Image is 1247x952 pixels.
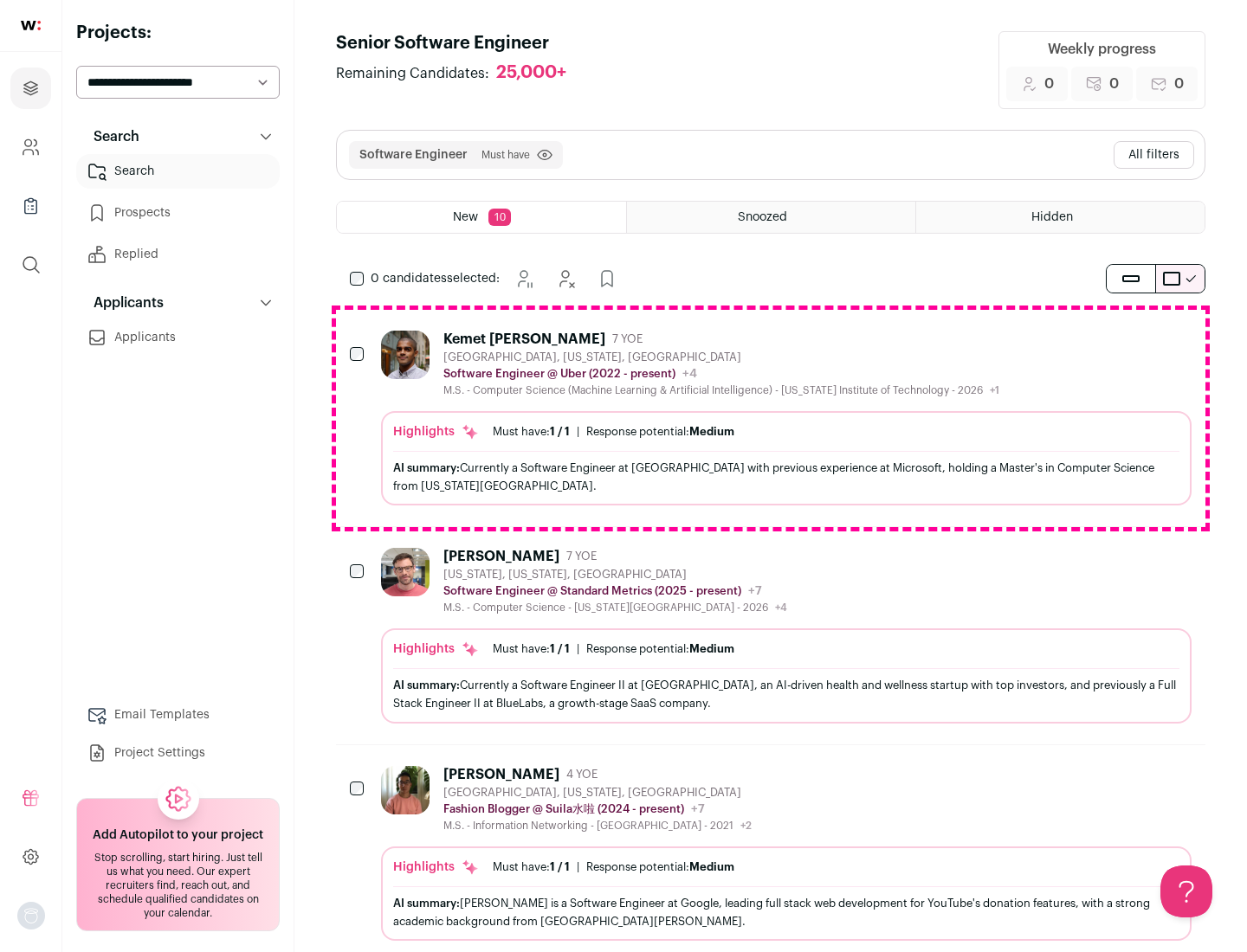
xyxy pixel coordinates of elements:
a: Hidden [916,202,1205,233]
img: nopic.png [17,902,45,929]
h2: Projects: [76,21,280,45]
div: [US_STATE], [US_STATE], [GEOGRAPHIC_DATA] [443,568,787,582]
img: 1d26598260d5d9f7a69202d59cf331847448e6cffe37083edaed4f8fc8795bfe [381,331,430,379]
p: Search [83,126,139,147]
button: Snooze [507,261,541,296]
div: Stop scrolling, start hiring. Just tell us what you need. Our expert recruiters find, reach out, ... [87,851,268,920]
div: [PERSON_NAME] is a Software Engineer at Google, leading full stack web development for YouTube's ... [393,894,1179,930]
div: [GEOGRAPHIC_DATA], [US_STATE], [GEOGRAPHIC_DATA] [443,351,999,364]
span: Must have [481,148,530,162]
div: Response potential: [586,425,734,439]
a: Email Templates [76,698,280,732]
button: Add to Prospects [590,261,624,296]
button: Search [76,119,280,154]
span: Medium [689,426,734,437]
h1: Senior Software Engineer [336,31,584,55]
a: [PERSON_NAME] 4 YOE [GEOGRAPHIC_DATA], [US_STATE], [GEOGRAPHIC_DATA] Fashion Blogger @ Suila水啦 (2... [381,766,1192,941]
span: +2 [740,820,752,831]
h2: Add Autopilot to your project [93,827,263,844]
span: 0 [1174,74,1184,94]
button: Hide [548,261,583,296]
span: 1 / 1 [550,643,570,654]
img: ebffc8b94a612106133ad1a79c5dcc917f1f343d62299c503ebb759c428adb03.jpg [381,766,430,814]
a: Search [76,154,280,189]
p: Fashion Blogger @ Suila水啦 (2024 - present) [443,802,684,816]
div: [PERSON_NAME] [443,766,559,783]
img: wellfound-shorthand-0d5821cbd27db2630d0214b213865d53afaa358527fdda9d0ea32b1df1b89c2c.svg [21,21,41,30]
span: Medium [689,861,734,872]
button: Applicants [76,286,280,320]
span: 10 [488,209,511,226]
div: [GEOGRAPHIC_DATA], [US_STATE], [GEOGRAPHIC_DATA] [443,786,752,800]
div: Weekly progress [1048,39,1156,60]
div: Highlights [393,640,479,658]
span: 7 YOE [566,550,597,563]
a: Prospects [76,196,280,230]
span: +4 [682,368,697,380]
a: Kemet [PERSON_NAME] 7 YOE [GEOGRAPHIC_DATA], [US_STATE], [GEOGRAPHIC_DATA] Software Engineer @ Ub... [381,331,1192,505]
p: Applicants [83,293,164,313]
span: Snoozed [738,211,787,223]
p: Software Engineer @ Standard Metrics (2025 - present) [443,584,741,598]
span: New [453,211,478,223]
div: Currently a Software Engineer at [GEOGRAPHIC_DATA] with previous experience at Microsoft, holding... [393,459,1179,495]
button: Open dropdown [17,902,45,929]
div: Currently a Software Engineer II at [GEOGRAPHIC_DATA], an AI-driven health and wellness startup w... [393,676,1179,712]
div: Must have: [493,860,570,874]
ul: | [493,425,734,439]
span: +4 [775,602,787,613]
div: Must have: [493,425,570,439]
span: AI summary: [393,679,460,691]
ul: | [493,860,734,874]
a: Snoozed [627,202,915,233]
span: 0 [1044,74,1054,94]
div: Response potential: [586,860,734,874]
button: Software Engineer [359,146,468,164]
span: selected: [371,270,500,287]
span: AI summary: [393,462,460,473]
a: Project Settings [76,736,280,770]
img: 92c6d1596c26b24a11d48d3f64f639effaf6bd365bf059bea4cfc008ddd4fb99.jpg [381,548,430,596]
div: Kemet [PERSON_NAME] [443,331,605,348]
div: M.S. - Computer Science (Machine Learning & Artificial Intelligence) - [US_STATE] Institute of Te... [443,383,999,397]
a: Company and ATS Settings [10,126,51,168]
span: 7 YOE [612,332,643,346]
span: 4 YOE [566,768,598,782]
iframe: Help Scout Beacon - Open [1160,865,1212,917]
span: +7 [691,803,705,815]
span: Remaining Candidates: [336,63,489,84]
span: Hidden [1031,211,1073,223]
span: 1 / 1 [550,861,570,872]
p: Software Engineer @ Uber (2022 - present) [443,367,675,381]
button: All filters [1114,141,1194,169]
div: Highlights [393,423,479,441]
a: Projects [10,68,51,109]
div: Response potential: [586,642,734,656]
a: Replied [76,237,280,272]
span: +1 [990,385,999,396]
div: M.S. - Computer Science - [US_STATE][GEOGRAPHIC_DATA] - 2026 [443,601,787,614]
a: Add Autopilot to your project Stop scrolling, start hiring. Just tell us what you need. Our exper... [76,798,280,931]
a: Applicants [76,320,280,355]
div: Must have: [493,642,570,656]
span: Medium [689,643,734,654]
span: +7 [748,585,762,597]
div: Highlights [393,859,479,876]
a: [PERSON_NAME] 7 YOE [US_STATE], [US_STATE], [GEOGRAPHIC_DATA] Software Engineer @ Standard Metric... [381,548,1192,723]
span: 0 candidates [371,273,447,285]
span: 0 [1109,74,1119,94]
span: 1 / 1 [550,426,570,437]
span: AI summary: [393,897,460,909]
div: [PERSON_NAME] [443,548,559,565]
a: Company Lists [10,185,51,227]
ul: | [493,642,734,656]
div: 25,000+ [496,62,566,84]
div: M.S. - Information Networking - [GEOGRAPHIC_DATA] - 2021 [443,819,752,833]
